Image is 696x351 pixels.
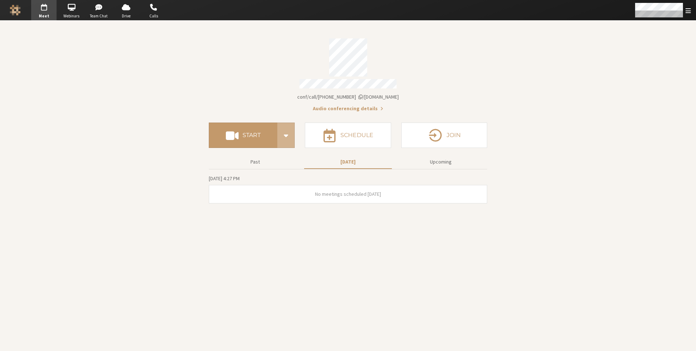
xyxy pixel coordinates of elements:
[678,332,691,346] iframe: Chat
[113,13,139,19] span: Drive
[277,123,295,148] div: Start conference options
[31,13,57,19] span: Meet
[340,132,373,138] h4: Schedule
[211,156,299,168] button: Past
[243,132,261,138] h4: Start
[209,175,240,182] span: [DATE] 4:27 PM
[209,174,487,203] section: Today's Meetings
[10,5,21,16] img: Iotum
[297,94,399,100] span: Copy my meeting room link
[397,156,485,168] button: Upcoming
[59,13,84,19] span: Webinars
[209,123,277,148] button: Start
[313,105,383,112] button: Audio conferencing details
[447,132,461,138] h4: Join
[304,156,392,168] button: [DATE]
[141,13,166,19] span: Calls
[305,123,391,148] button: Schedule
[401,123,487,148] button: Join
[315,191,381,197] span: No meetings scheduled [DATE]
[297,93,399,101] button: Copy my meeting room linkCopy my meeting room link
[209,33,487,112] section: Account details
[86,13,112,19] span: Team Chat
